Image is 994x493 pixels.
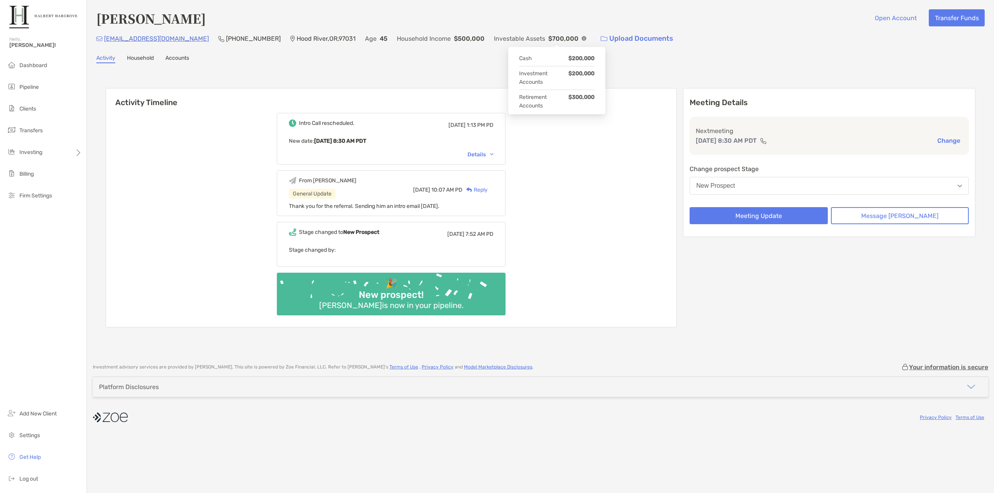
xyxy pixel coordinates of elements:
[289,136,494,146] p: New date :
[920,415,952,420] a: Privacy Policy
[467,122,494,128] span: 1:13 PM PD
[96,55,115,63] a: Activity
[19,84,39,90] span: Pipeline
[218,36,224,42] img: Phone Icon
[519,54,532,63] span: Cash
[7,147,16,156] img: investing icon
[929,9,985,26] button: Transfer Funds
[596,30,678,47] a: Upload Documents
[519,93,565,110] span: Retirement Accounts
[447,231,464,237] span: [DATE]
[289,189,335,199] div: General Update
[19,62,47,69] span: Dashboard
[19,454,41,460] span: Get Help
[7,452,16,461] img: get-help icon
[343,229,379,235] b: New Prospect
[380,34,388,43] p: 45
[494,34,545,43] p: Investable Assets
[314,138,366,144] b: [DATE] 8:30 AM PDT
[289,228,296,236] img: Event icon
[356,289,427,301] div: New prospect!
[19,171,34,177] span: Billing
[106,88,676,107] h6: Activity Timeline
[462,186,488,194] div: Reply
[467,151,494,158] div: Details
[7,60,16,69] img: dashboard icon
[19,192,52,199] span: Firm Settings
[389,364,418,370] a: Terms of Use
[226,34,281,43] p: [PHONE_NUMBER]
[466,231,494,237] span: 7:52 AM PD
[909,363,988,371] p: Your information is secure
[956,415,984,420] a: Terms of Use
[297,34,356,43] p: Hood River , OR , 97031
[7,190,16,200] img: firm-settings icon
[289,245,494,255] p: Stage changed by:
[9,42,82,48] span: [PERSON_NAME]!
[696,126,963,136] p: Next meeting
[365,34,377,43] p: Age
[7,82,16,91] img: pipeline icon
[448,122,466,128] span: [DATE]
[9,3,77,31] img: Zoe Logo
[601,36,607,42] img: button icon
[382,278,400,289] div: 🎉
[7,408,16,418] img: add_new_client icon
[7,430,16,439] img: settings icon
[289,119,296,127] img: Event icon
[690,98,969,107] p: Meeting Details
[413,187,430,193] span: [DATE]
[869,9,923,26] button: Open Account
[696,182,735,189] div: New Prospect
[96,36,103,41] img: Email Icon
[490,153,494,156] img: Chevron icon
[431,187,462,193] span: 10:07 AM PD
[165,55,189,63] a: Accounts
[935,137,963,145] button: Change
[422,364,454,370] a: Privacy Policy
[7,474,16,483] img: logout icon
[299,229,379,235] div: Stage changed to
[568,69,594,86] strong: $200,000
[93,364,533,370] p: Investment advisory services are provided by [PERSON_NAME] . This site is powered by Zoe Financia...
[454,34,485,43] p: $500,000
[958,185,962,187] img: Open dropdown arrow
[690,207,827,224] button: Meeting Update
[519,69,565,86] span: Investment Accounts
[690,177,969,195] button: New Prospect
[19,410,57,417] span: Add New Client
[7,169,16,178] img: billing icon
[831,207,969,224] button: Message [PERSON_NAME]
[19,432,40,439] span: Settings
[19,149,42,156] span: Investing
[466,187,472,192] img: Reply icon
[19,127,43,134] span: Transfers
[966,382,976,391] img: icon arrow
[104,34,209,43] p: [EMAIL_ADDRESS][DOMAIN_NAME]
[299,177,356,184] div: From [PERSON_NAME]
[277,273,506,309] img: Confetti
[7,104,16,113] img: clients icon
[99,383,159,391] div: Platform Disclosures
[690,164,969,174] p: Change prospect Stage
[548,34,579,43] p: $700,000
[19,476,38,482] span: Log out
[290,36,295,42] img: Location Icon
[568,93,594,110] strong: $300,000
[760,138,767,144] img: communication type
[397,34,451,43] p: Household Income
[316,301,467,310] div: [PERSON_NAME] is now in your pipeline.
[568,54,594,63] strong: $200,000
[93,409,128,426] img: company logo
[96,9,206,27] h4: [PERSON_NAME]
[696,136,757,145] p: [DATE] 8:30 AM PDT
[19,106,36,112] span: Clients
[127,55,154,63] a: Household
[289,177,296,184] img: Event icon
[7,125,16,135] img: transfers icon
[289,203,440,209] span: Thank you for the referral. Sending him an intro email [DATE].
[464,364,532,370] a: Model Marketplace Disclosures
[299,120,355,126] div: Intro Call rescheduled.
[582,36,586,41] img: Info Icon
